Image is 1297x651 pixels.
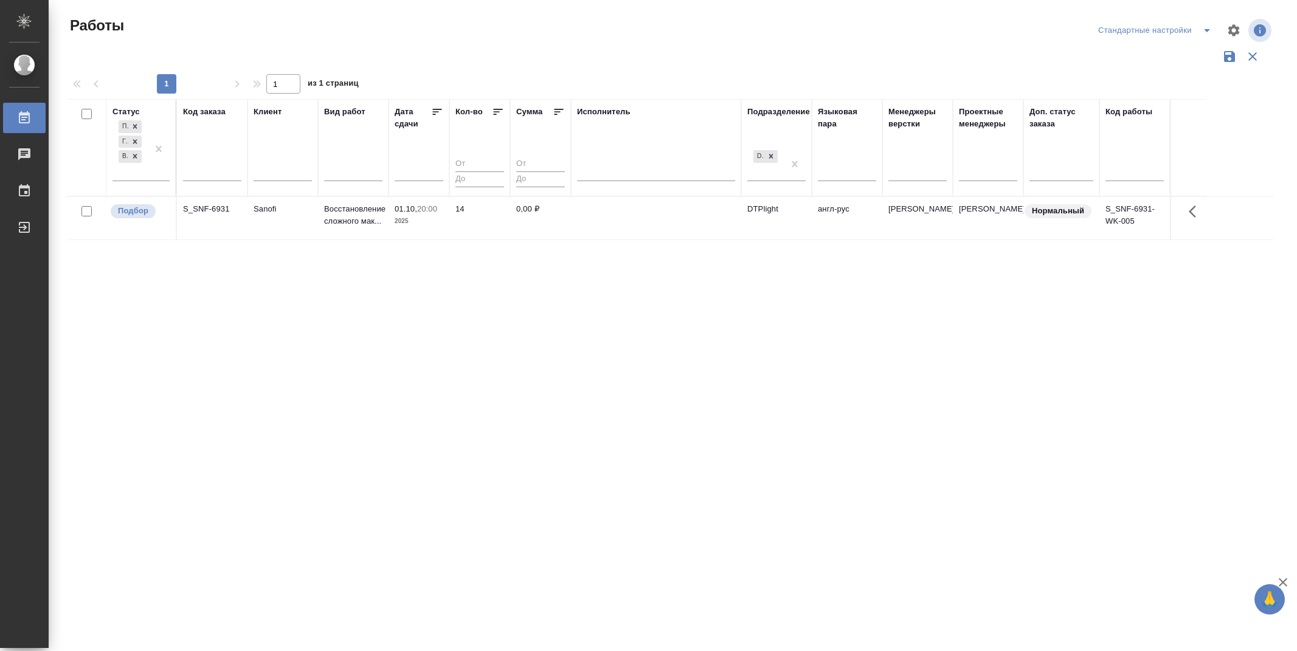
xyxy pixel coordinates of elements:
div: Клиент [254,106,282,118]
div: Языковая пара [818,106,876,130]
div: Менеджеры верстки [888,106,947,130]
p: 20:00 [417,204,437,213]
span: 🙏 [1259,587,1280,612]
p: Нормальный [1032,205,1084,217]
div: Готов к работе [119,136,128,148]
div: DTPlight [752,149,779,164]
span: из 1 страниц [308,76,359,94]
div: DTPlight [753,150,764,163]
p: Восстановление сложного мак... [324,203,382,227]
div: Кол-во [455,106,483,118]
div: В работе [119,150,128,163]
div: S_SNF-6931 [183,203,241,215]
div: Проектные менеджеры [959,106,1017,130]
div: Сумма [516,106,542,118]
input: От [516,157,565,172]
div: Подбор [119,120,128,133]
p: 01.10, [395,204,417,213]
span: Настроить таблицу [1219,16,1248,45]
td: DTPlight [741,197,812,239]
td: [PERSON_NAME] [953,197,1023,239]
div: Вид работ [324,106,365,118]
div: Дата сдачи [395,106,431,130]
input: До [516,171,565,187]
button: 🙏 [1254,584,1285,615]
button: Сохранить фильтры [1218,45,1241,68]
button: Сбросить фильтры [1241,45,1264,68]
span: Работы [67,16,124,35]
div: Исполнитель [577,106,631,118]
p: Подбор [118,205,148,217]
td: S_SNF-6931-WK-005 [1099,197,1170,239]
div: split button [1095,21,1219,40]
div: Подразделение [747,106,810,118]
div: Код работы [1105,106,1152,118]
button: Здесь прячутся важные кнопки [1181,197,1211,226]
input: От [455,157,504,172]
td: 0,00 ₽ [510,197,571,239]
input: До [455,171,504,187]
div: Статус [112,106,140,118]
td: 14 [449,197,510,239]
span: Посмотреть информацию [1248,19,1274,42]
div: Код заказа [183,106,226,118]
p: Sanofi [254,203,312,215]
td: англ-рус [812,197,882,239]
p: [PERSON_NAME] [888,203,947,215]
p: 2025 [395,215,443,227]
div: Доп. статус заказа [1029,106,1093,130]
